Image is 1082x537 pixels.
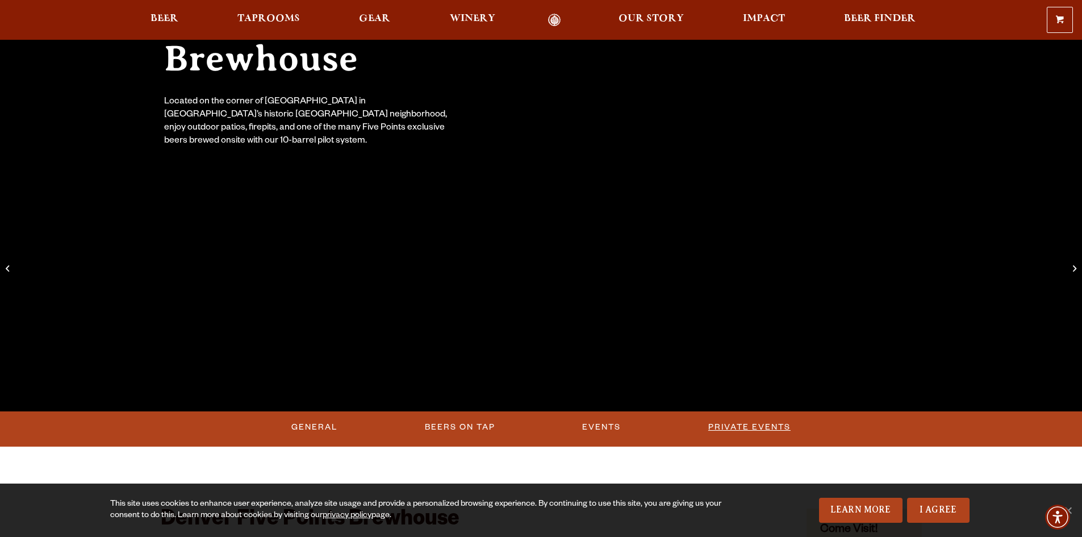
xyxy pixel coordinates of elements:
[578,414,625,440] a: Events
[1045,505,1070,530] div: Accessibility Menu
[323,511,371,521] a: privacy policy
[287,414,342,440] a: General
[230,14,307,27] a: Taprooms
[844,14,916,23] span: Beer Finder
[359,14,390,23] span: Gear
[907,498,970,523] a: I Agree
[164,96,455,148] div: Located on the corner of [GEOGRAPHIC_DATA] in [GEOGRAPHIC_DATA]’s historic [GEOGRAPHIC_DATA] neig...
[110,499,725,522] div: This site uses cookies to enhance user experience, analyze site usage and provide a personalized ...
[743,14,785,23] span: Impact
[533,14,576,27] a: Odell Home
[450,14,495,23] span: Winery
[164,1,519,78] h2: Five Points Brewhouse
[611,14,691,27] a: Our Story
[837,14,923,27] a: Beer Finder
[442,14,503,27] a: Winery
[143,14,186,27] a: Beer
[619,14,684,23] span: Our Story
[352,14,398,27] a: Gear
[420,414,500,440] a: Beers on Tap
[237,14,300,23] span: Taprooms
[819,498,903,523] a: Learn More
[151,14,178,23] span: Beer
[736,14,792,27] a: Impact
[704,414,795,440] a: Private Events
